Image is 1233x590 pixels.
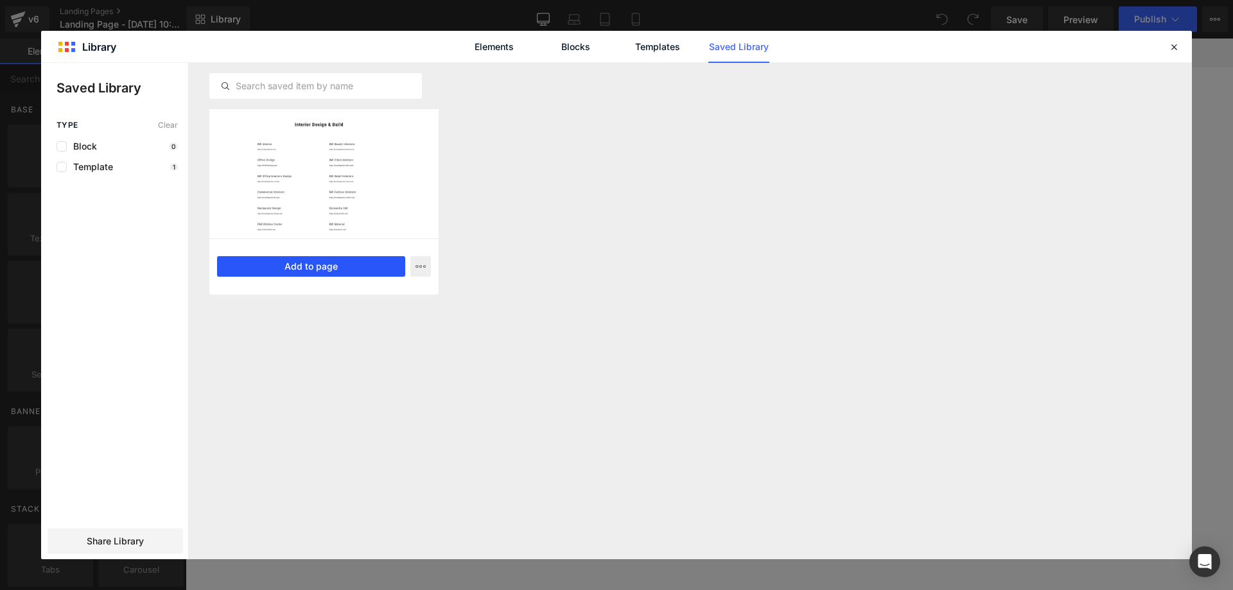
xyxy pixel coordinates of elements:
p: 1 [170,163,178,171]
a: Explore Template [466,376,582,402]
a: 常見問題 [856,10,900,19]
a: 主頁 [150,101,192,117]
a: WhatsApp: [PHONE_NUMBER] [161,10,265,19]
a: 網上報價 [765,101,826,117]
input: 搜尋產品 [475,48,586,74]
a: 付款及送貨 [826,101,897,117]
span: Type [57,121,78,130]
span: Template [67,162,113,172]
a: NGO院舍 [261,101,319,117]
span: Lunch Box知識站 [740,10,809,19]
p: 0 [169,143,178,150]
a: 學校飯盒 [319,101,380,117]
button: 搜尋 [586,48,628,74]
p: Saved Library [57,78,188,98]
span: 搜尋 [598,56,616,66]
span: Hotline: [PHONE_NUMBER] [279,10,374,19]
a: Saved Library [708,31,769,63]
a: 專業廚房 [810,10,856,19]
a: 醫院訂飯 [441,101,502,117]
a: 即時訂餐 [192,101,261,117]
div: Open Intercom Messenger [1189,546,1220,577]
span: Share Library [87,535,144,548]
span: 專業廚房 [810,10,854,19]
img: logos of Chi Fung Group's stream of business [Food Channels (Catering) & HK Lunch Box], 志豐集團, 活動訂... [148,37,373,83]
p: or Drag & Drop elements from left sidebar [159,412,889,421]
input: Search saved item by name [210,78,421,94]
span: Clear [158,121,178,130]
a: 0 [879,53,895,69]
a: 盛事活動飯盒 [624,101,704,117]
a: Lunch Box知識站 [740,10,810,19]
a: 展會送餐 [380,101,441,117]
span: 0 [889,53,899,63]
a: Templates [627,31,688,63]
a: Elements [464,31,525,63]
button: Add to page [217,256,405,277]
a: 戶外餐盒 [502,101,563,117]
a: Blocks [545,31,606,63]
a: 成功個案 [704,101,765,117]
span: Block [67,141,97,152]
p: Start building your page [159,220,889,235]
a: 粉絲應援 [563,101,624,117]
